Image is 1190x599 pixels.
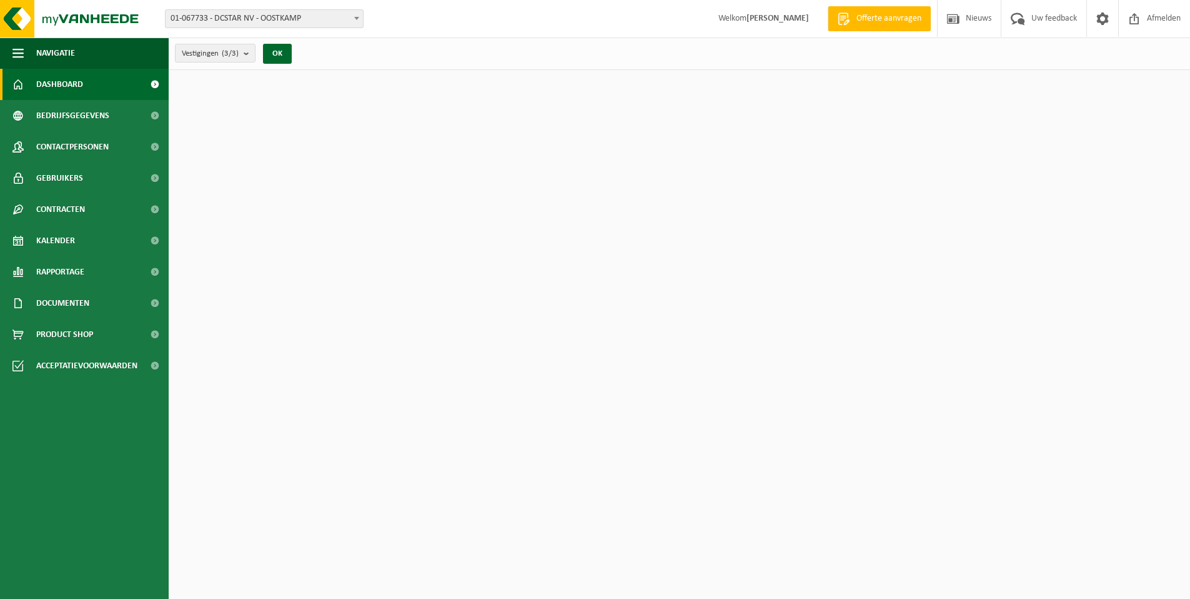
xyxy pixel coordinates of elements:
[222,49,239,58] count: (3/3)
[36,100,109,131] span: Bedrijfsgegevens
[36,69,83,100] span: Dashboard
[36,350,137,381] span: Acceptatievoorwaarden
[36,194,85,225] span: Contracten
[165,9,364,28] span: 01-067733 - DCSTAR NV - OOSTKAMP
[166,10,363,28] span: 01-067733 - DCSTAR NV - OOSTKAMP
[36,163,83,194] span: Gebruikers
[36,256,84,288] span: Rapportage
[746,14,809,23] strong: [PERSON_NAME]
[36,319,93,350] span: Product Shop
[36,288,89,319] span: Documenten
[853,13,925,25] span: Offerte aanvragen
[263,44,292,64] button: OK
[828,6,931,31] a: Offerte aanvragen
[36,38,75,69] span: Navigatie
[175,44,255,63] button: Vestigingen(3/3)
[182,44,239,63] span: Vestigingen
[36,225,75,256] span: Kalender
[36,131,109,163] span: Contactpersonen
